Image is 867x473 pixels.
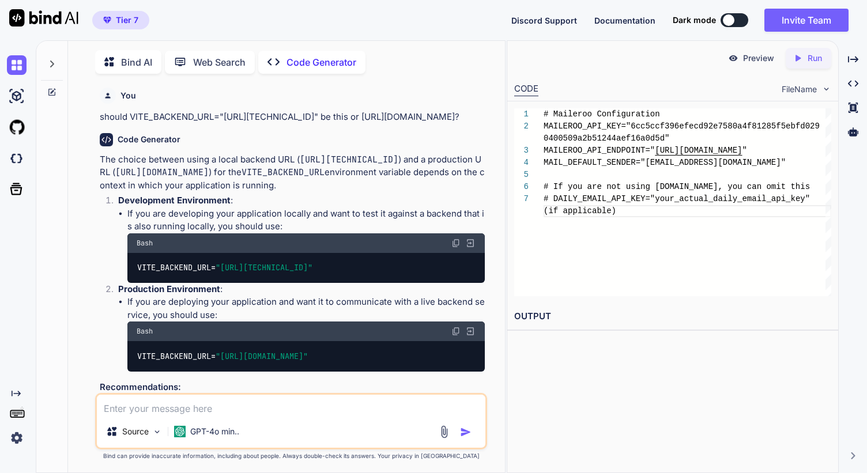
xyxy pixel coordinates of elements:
[514,120,529,133] div: 2
[514,108,529,120] div: 1
[465,326,476,336] img: Open in Browser
[137,350,309,362] code: VITE_BACKEND_URL=
[287,55,356,69] p: Code Generator
[100,111,485,124] p: should VITE_BACKEND_URL="[URL][TECHNICAL_ID]" be this or [URL][DOMAIN_NAME]?
[514,193,529,205] div: 7
[7,118,27,137] img: githubLight
[544,134,669,143] span: 0400509a2b51244aef16a0d5d"
[764,9,849,32] button: Invite Team
[120,90,136,101] h6: You
[7,149,27,168] img: darkCloudIdeIcon
[103,17,111,24] img: premium
[544,146,655,155] span: MAILEROO_API_ENDPOINT="
[594,14,655,27] button: Documentation
[544,206,616,215] span: (if applicable)
[137,327,153,336] span: Bash
[514,181,529,193] div: 6
[544,158,786,167] span: MAIL_DEFAULT_SENDER="[EMAIL_ADDRESS][DOMAIN_NAME]"
[7,428,27,448] img: settings
[100,381,485,394] h3: Recommendations:
[92,11,149,29] button: premiumTier 7
[786,122,820,131] span: ebfd029
[451,327,461,336] img: copy
[786,194,810,203] span: _key"
[511,16,577,25] span: Discord Support
[216,263,312,273] span: "[URL][TECHNICAL_ID]"
[122,426,149,437] p: Source
[743,52,774,64] p: Preview
[193,55,246,69] p: Web Search
[465,238,476,248] img: Open in Browser
[137,239,153,248] span: Bash
[514,157,529,169] div: 4
[544,109,660,119] span: # Maileroo Configuration
[121,55,152,69] p: Bind AI
[118,195,231,206] strong: Development Environment
[821,84,831,94] img: chevron down
[190,426,239,437] p: GPT-4o min..
[242,167,325,178] code: VITE_BACKEND_URL
[511,14,577,27] button: Discord Support
[514,169,529,181] div: 5
[216,351,308,361] span: "[URL][DOMAIN_NAME]"
[655,146,742,155] span: [URL][DOMAIN_NAME]
[300,154,398,165] code: [URL][TECHNICAL_ID]
[514,145,529,157] div: 3
[451,239,461,248] img: copy
[808,52,822,64] p: Run
[118,194,485,207] p: :
[116,14,138,26] span: Tier 7
[544,182,810,191] span: # If you are not using [DOMAIN_NAME], you can omit this
[507,303,839,330] h2: OUTPUT
[728,53,738,63] img: preview
[127,296,485,371] li: If you are deploying your application and want it to communicate with a live backend service, you...
[7,86,27,106] img: ai-studio
[9,9,78,27] img: Bind AI
[544,122,786,131] span: MAILEROO_API_KEY="6cc5ccf396efecd92e7580a4f81285f5
[127,207,485,283] li: If you are developing your application locally and want to test it against a backend that is also...
[174,426,186,437] img: GPT-4o mini
[514,82,538,96] div: CODE
[100,153,485,192] p: The choice between using a local backend URL ( ) and a production URL ( ) for the environment var...
[118,283,485,296] p: :
[594,16,655,25] span: Documentation
[115,167,209,178] code: [URL][DOMAIN_NAME]
[118,134,180,145] h6: Code Generator
[544,194,786,203] span: # DAILY_EMAIL_API_KEY="your_actual_daily_email_api
[137,262,314,274] code: VITE_BACKEND_URL=
[95,452,487,460] p: Bind can provide inaccurate information, including about people. Always double-check its answers....
[460,426,472,438] img: icon
[152,427,162,437] img: Pick Models
[673,14,716,26] span: Dark mode
[782,84,817,95] span: FileName
[118,283,220,294] strong: Production Environment
[742,146,747,155] span: "
[438,425,451,438] img: attachment
[7,55,27,75] img: chat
